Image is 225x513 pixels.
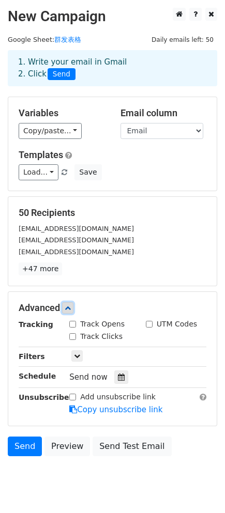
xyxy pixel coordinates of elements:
[8,8,217,25] h2: New Campaign
[19,107,105,119] h5: Variables
[10,56,215,80] div: 1. Write your email in Gmail 2. Click
[44,437,90,456] a: Preview
[19,164,58,180] a: Load...
[80,331,123,342] label: Track Clicks
[74,164,101,180] button: Save
[69,372,108,382] span: Send now
[19,123,82,139] a: Copy/paste...
[19,393,69,401] strong: Unsubscribe
[19,372,56,380] strong: Schedule
[19,320,53,329] strong: Tracking
[173,463,225,513] div: 聊天小组件
[8,36,81,43] small: Google Sheet:
[80,319,125,330] label: Track Opens
[93,437,171,456] a: Send Test Email
[69,405,162,414] a: Copy unsubscribe link
[54,36,81,43] a: 群发表格
[19,262,62,275] a: +47 more
[148,34,217,45] span: Daily emails left: 50
[19,236,134,244] small: [EMAIL_ADDRESS][DOMAIN_NAME]
[19,302,206,314] h5: Advanced
[173,463,225,513] iframe: Chat Widget
[121,107,207,119] h5: Email column
[19,207,206,219] h5: 50 Recipients
[19,225,134,232] small: [EMAIL_ADDRESS][DOMAIN_NAME]
[148,36,217,43] a: Daily emails left: 50
[157,319,197,330] label: UTM Codes
[80,392,156,402] label: Add unsubscribe link
[19,248,134,256] small: [EMAIL_ADDRESS][DOMAIN_NAME]
[19,352,45,361] strong: Filters
[8,437,42,456] a: Send
[48,68,76,81] span: Send
[19,149,63,160] a: Templates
